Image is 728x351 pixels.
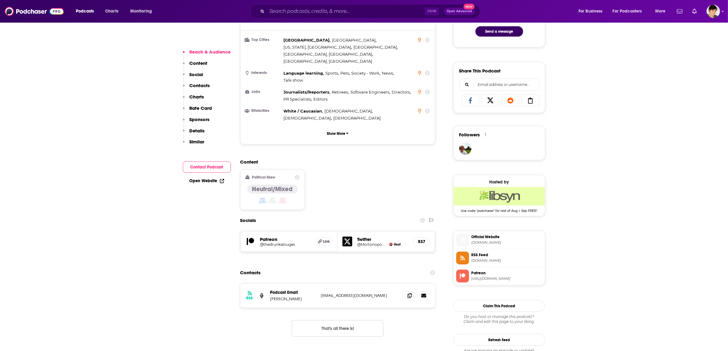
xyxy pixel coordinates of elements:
span: , [392,89,411,96]
button: Claim This Podcast [453,300,545,312]
button: Open AdvancedNew [444,8,475,15]
span: Do you host or manage this podcast? [453,314,545,319]
span: For Podcasters [613,7,642,16]
span: Monitoring [130,7,152,16]
p: Details [190,128,205,134]
span: , [284,115,332,122]
span: Retirees [332,90,348,94]
span: Host [394,242,401,246]
span: , [284,37,331,44]
span: More [655,7,666,16]
span: [DEMOGRAPHIC_DATA] [284,116,331,120]
a: Link [315,238,332,246]
span: Software Engineers [350,90,389,94]
button: Contact Podcast [183,161,231,173]
span: , [284,89,331,96]
span: , [351,70,380,77]
a: @Mortonopoulis [357,242,386,247]
input: Search podcasts, credits, & more... [267,6,425,16]
div: Claim and edit this page to your liking. [453,314,545,324]
div: Search followers [459,79,539,91]
span: [DEMOGRAPHIC_DATA] [333,116,381,120]
button: Send a message [475,26,523,37]
span: , [332,37,376,44]
div: Search podcasts, credits, & more... [256,4,486,18]
span: Journalists/Reporters [284,90,330,94]
span: [DEMOGRAPHIC_DATA] [324,109,372,113]
span: RSS Feed [471,252,542,258]
span: , [353,44,398,51]
p: Similar [190,139,205,145]
span: Directors [392,90,410,94]
span: PR Specialists [284,97,311,102]
img: Libsyn Deal: Use code: 'podchaser' for rest of Aug + Sep FREE! [454,187,545,205]
span: thedrunkalogues.libsyn.com [471,258,542,263]
a: Share on Reddit [502,94,519,106]
h3: Top Cities [246,38,281,42]
input: Email address or username... [464,79,534,91]
span: , [284,96,312,103]
h5: Twitter [357,236,408,242]
span: [GEOGRAPHIC_DATA] [332,38,375,42]
span: , [332,89,349,96]
a: Share on Facebook [462,94,479,106]
p: Content [190,60,208,66]
a: Show notifications dropdown [690,6,699,17]
p: [EMAIL_ADDRESS][DOMAIN_NAME] [321,293,401,298]
span: , [325,70,339,77]
span: Patreon [471,270,542,276]
h3: Share This Podcast [459,68,501,74]
h3: Jobs [246,90,281,94]
a: Libsyn Deal: Use code: 'podchaser' for rest of Aug + Sep FREE! [454,187,545,212]
button: Show More [246,128,430,139]
img: RichBennett [459,142,471,155]
span: Charts [105,7,118,16]
a: @thedrunkalouges [260,242,311,247]
span: [GEOGRAPHIC_DATA] [284,38,330,42]
span: , [284,108,323,115]
button: Content [183,60,208,72]
h3: RSS [246,296,253,301]
p: Sponsors [190,116,210,122]
img: User Profile [707,5,720,18]
button: Reach & Audience [183,49,231,60]
button: Sponsors [183,116,210,128]
span: , [284,44,352,51]
button: Details [183,128,205,139]
h3: Ethnicities [246,109,281,113]
button: Refresh Feed [453,334,545,346]
span: , [340,70,350,77]
span: https://www.patreon.com/thedrunkalouges [471,276,542,281]
h4: Neutral/Mixed [252,185,293,193]
a: Official Website[DOMAIN_NAME] [456,234,542,246]
img: Podchaser - Follow, Share and Rate Podcasts [5,6,64,17]
img: Nick Morton [389,243,393,246]
button: open menu [574,6,610,16]
h5: Patreon [260,236,311,242]
a: Copy Link [522,94,539,106]
span: Logged in as bethwouldknow [707,5,720,18]
span: Followers [459,132,480,138]
span: Official Website [471,234,542,240]
span: Talk show [284,78,303,83]
button: open menu [72,6,102,16]
span: , [350,89,390,96]
a: RSS Feed[DOMAIN_NAME] [456,252,542,264]
h3: Interests [246,71,281,75]
button: open menu [651,6,673,16]
span: Pets [340,71,349,76]
a: Patreon[URL][DOMAIN_NAME] [456,270,542,283]
p: Podcast Email [270,290,316,295]
a: Charts [101,6,122,16]
span: White / Caucasian [284,109,322,113]
button: Contacts [183,83,210,94]
button: Charts [183,94,204,105]
span: [US_STATE], [GEOGRAPHIC_DATA] [284,45,351,50]
button: Rate Card [183,105,212,116]
h2: Contacts [240,267,261,279]
p: Social [190,72,203,77]
span: [GEOGRAPHIC_DATA], [GEOGRAPHIC_DATA] [284,52,372,57]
